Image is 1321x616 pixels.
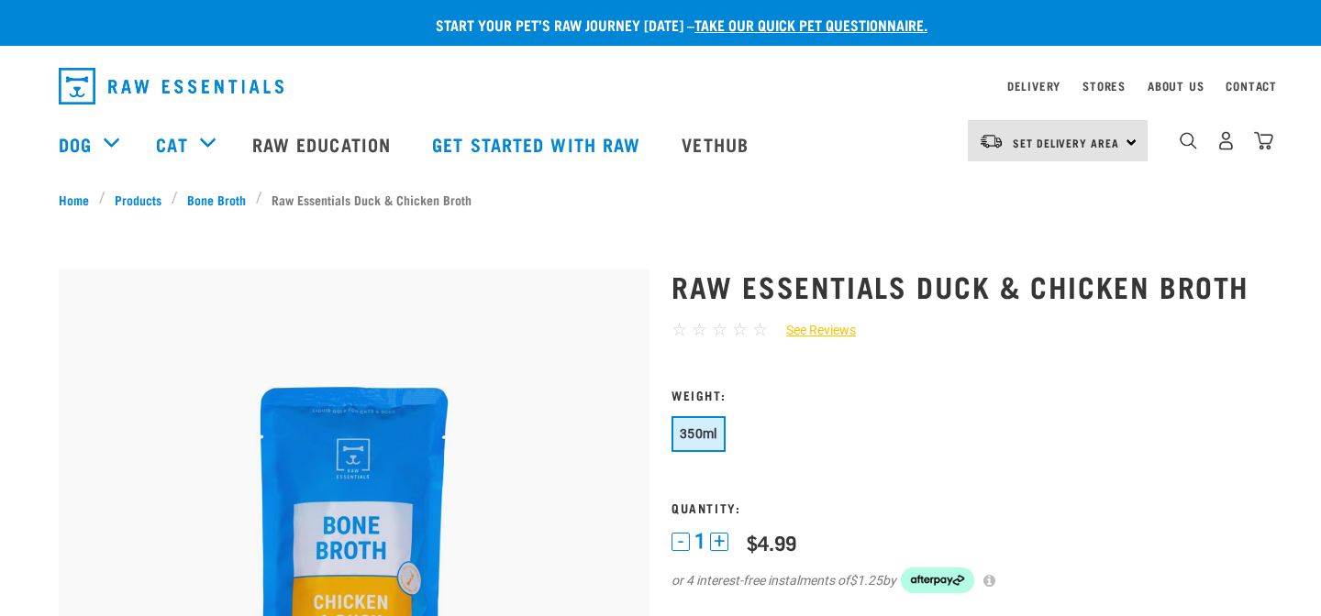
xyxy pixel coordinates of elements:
a: About Us [1148,82,1204,89]
div: $4.99 [747,531,796,554]
div: or 4 interest-free instalments of by [672,567,1262,593]
span: 350ml [680,426,717,441]
img: Afterpay [901,567,974,593]
span: ☆ [692,319,707,340]
a: Vethub [663,107,772,181]
span: $1.25 [849,571,883,590]
span: ☆ [732,319,748,340]
span: Set Delivery Area [1013,139,1119,146]
a: Products [105,190,172,209]
img: user.png [1216,131,1236,150]
span: ☆ [752,319,768,340]
button: 350ml [672,416,726,452]
h3: Quantity: [672,500,1262,514]
a: Bone Broth [178,190,256,209]
a: See Reviews [768,321,856,340]
nav: breadcrumbs [59,190,1262,209]
img: van-moving.png [979,133,1004,149]
a: Get started with Raw [414,107,663,181]
span: ☆ [712,319,727,340]
img: Raw Essentials Logo [59,68,283,104]
span: ☆ [672,319,687,340]
button: + [710,533,728,551]
a: Dog [59,130,92,158]
a: Home [59,190,99,209]
nav: dropdown navigation [44,60,1277,112]
a: Raw Education [234,107,414,181]
button: - [672,533,690,551]
a: Delivery [1007,82,1060,89]
img: home-icon-1@2x.png [1180,132,1197,149]
a: Cat [156,130,187,158]
span: 1 [694,532,705,551]
img: home-icon@2x.png [1254,131,1273,150]
h1: Raw Essentials Duck & Chicken Broth [672,269,1262,302]
a: Contact [1226,82,1277,89]
h3: Weight: [672,388,1262,401]
a: take our quick pet questionnaire. [694,20,927,28]
a: Stores [1082,82,1126,89]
